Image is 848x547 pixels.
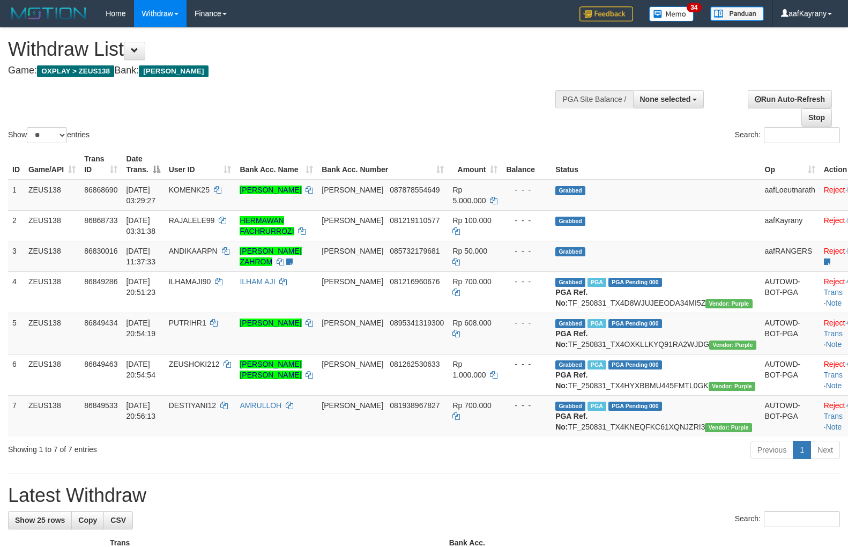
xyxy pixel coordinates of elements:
a: Reject [824,401,845,410]
span: Rp 700.000 [452,401,491,410]
span: [PERSON_NAME] [322,401,383,410]
span: Grabbed [555,278,585,287]
td: ZEUS138 [24,271,80,313]
td: TF_250831_TX4HYXBBMU445FMTL0GK [551,354,760,395]
span: Grabbed [555,217,585,226]
th: ID [8,149,24,180]
span: 86849434 [84,319,117,327]
span: [DATE] 03:29:27 [126,186,155,205]
label: Show entries [8,127,90,143]
span: DESTIYANI12 [169,401,216,410]
span: Rp 100.000 [452,216,491,225]
td: 3 [8,241,24,271]
span: RAJALELE99 [169,216,215,225]
b: PGA Ref. No: [555,329,587,349]
span: [DATE] 11:37:33 [126,247,155,266]
a: CSV [103,511,133,529]
span: [DATE] 20:51:23 [126,277,155,297]
div: - - - [506,246,547,256]
span: [DATE] 20:54:54 [126,360,155,379]
a: Previous [750,441,793,459]
span: ILHAMAJI90 [169,277,211,286]
td: ZEUS138 [24,180,80,211]
span: Copy 087878554649 to clipboard [390,186,440,194]
img: Feedback.jpg [579,6,633,21]
span: KOMENK25 [169,186,210,194]
span: [DATE] 20:56:13 [126,401,155,420]
div: - - - [506,400,547,411]
span: Copy 081216960676 to clipboard [390,277,440,286]
a: Reject [824,319,845,327]
td: ZEUS138 [24,241,80,271]
span: [PERSON_NAME] [322,216,383,225]
th: Bank Acc. Number: activate to sort column ascending [317,149,448,180]
td: TF_250831_TX4D8WJUJEEODA34MI5Z [551,271,760,313]
span: Show 25 rows [15,516,65,524]
td: ZEUS138 [24,313,80,354]
span: Copy 085732179681 to clipboard [390,247,440,255]
div: - - - [506,215,547,226]
b: PGA Ref. No: [555,288,587,307]
span: [PERSON_NAME] [322,360,383,368]
img: panduan.png [710,6,764,21]
span: [PERSON_NAME] [322,277,383,286]
td: aafRANGERS [761,241,820,271]
span: 34 [687,3,701,12]
span: Rp 608.000 [452,319,491,327]
span: Grabbed [555,186,585,195]
span: Vendor URL: https://trx4.1velocity.biz [709,382,755,391]
span: ZEUSHOKI212 [169,360,220,368]
td: 5 [8,313,24,354]
td: 4 [8,271,24,313]
span: Copy 0895341319300 to clipboard [390,319,444,327]
span: PUTRIHR1 [169,319,206,327]
span: Grabbed [555,247,585,256]
a: Note [826,340,842,349]
span: Copy 081219110577 to clipboard [390,216,440,225]
select: Showentries [27,127,67,143]
label: Search: [735,127,840,143]
span: Vendor URL: https://trx4.1velocity.biz [705,423,752,432]
a: HERMAWAN FACHRURROZI [240,216,294,235]
td: AUTOWD-BOT-PGA [761,395,820,437]
span: PGA Pending [608,360,662,369]
th: Date Trans.: activate to sort column descending [122,149,164,180]
span: CSV [110,516,126,524]
button: None selected [633,90,704,108]
div: PGA Site Balance / [555,90,633,108]
a: [PERSON_NAME] ZAHROM [240,247,301,266]
th: Op: activate to sort column ascending [761,149,820,180]
a: Reject [824,216,845,225]
td: ZEUS138 [24,354,80,395]
a: Reject [824,360,845,368]
span: 86849286 [84,277,117,286]
span: [DATE] 03:31:38 [126,216,155,235]
span: Copy [78,516,97,524]
td: TF_250831_TX4OXKLLKYQ91RA2WJDG [551,313,760,354]
td: AUTOWD-BOT-PGA [761,313,820,354]
span: [PERSON_NAME] [139,65,208,77]
a: Reject [824,247,845,255]
span: Copy 081938967827 to clipboard [390,401,440,410]
span: PGA Pending [608,278,662,287]
span: 86849463 [84,360,117,368]
a: AMRULLOH [240,401,281,410]
h1: Withdraw List [8,39,555,60]
td: 2 [8,210,24,241]
th: User ID: activate to sort column ascending [165,149,236,180]
a: Note [826,423,842,431]
th: Game/API: activate to sort column ascending [24,149,80,180]
td: AUTOWD-BOT-PGA [761,271,820,313]
td: 1 [8,180,24,211]
td: aafKayrany [761,210,820,241]
span: Marked by aafRornrotha [587,319,606,328]
span: None selected [640,95,691,104]
div: Showing 1 to 7 of 7 entries [8,440,345,455]
span: Marked by aafRornrotha [587,402,606,411]
span: [PERSON_NAME] [322,319,383,327]
label: Search: [735,511,840,527]
span: Rp 50.000 [452,247,487,255]
th: Balance [502,149,551,180]
a: Note [826,299,842,307]
th: Status [551,149,760,180]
